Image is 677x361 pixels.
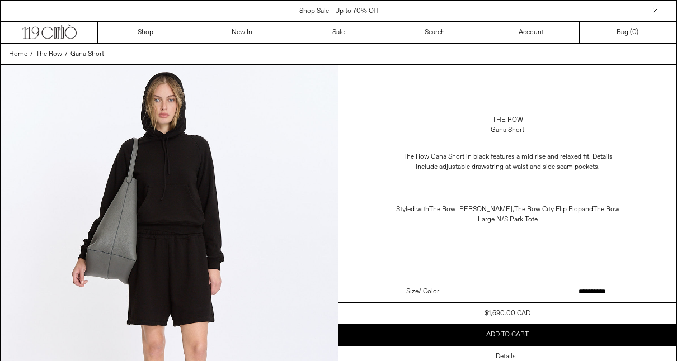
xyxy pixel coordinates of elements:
[65,49,68,59] span: /
[491,125,524,135] div: Gana Short
[387,22,483,43] a: Search
[98,22,194,43] a: Shop
[70,49,104,59] a: Gana Short
[338,324,676,345] button: Add to cart
[485,308,530,319] div: $1,690.00 CAD
[580,22,676,43] a: Bag ()
[299,7,378,16] a: Shop Sale - Up to 70% Off
[514,205,582,214] a: The Row City Flip Flop
[632,28,636,37] span: 0
[36,50,62,59] span: The Row
[483,22,580,43] a: Account
[396,205,619,224] span: Styled with , and
[36,49,62,59] a: The Row
[30,49,33,59] span: /
[486,330,529,339] span: Add to cart
[9,50,27,59] span: Home
[632,27,638,37] span: )
[406,287,419,297] span: Size
[496,353,516,360] h3: Details
[396,146,619,178] p: The Row Gana Short in black features a mid rise and relaxed fit. Details include adjustable draws...
[9,49,27,59] a: Home
[70,50,104,59] span: Gana Short
[429,205,513,214] a: The Row [PERSON_NAME]
[492,115,523,125] a: The Row
[419,287,439,297] span: / Color
[290,22,387,43] a: Sale
[194,22,290,43] a: New In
